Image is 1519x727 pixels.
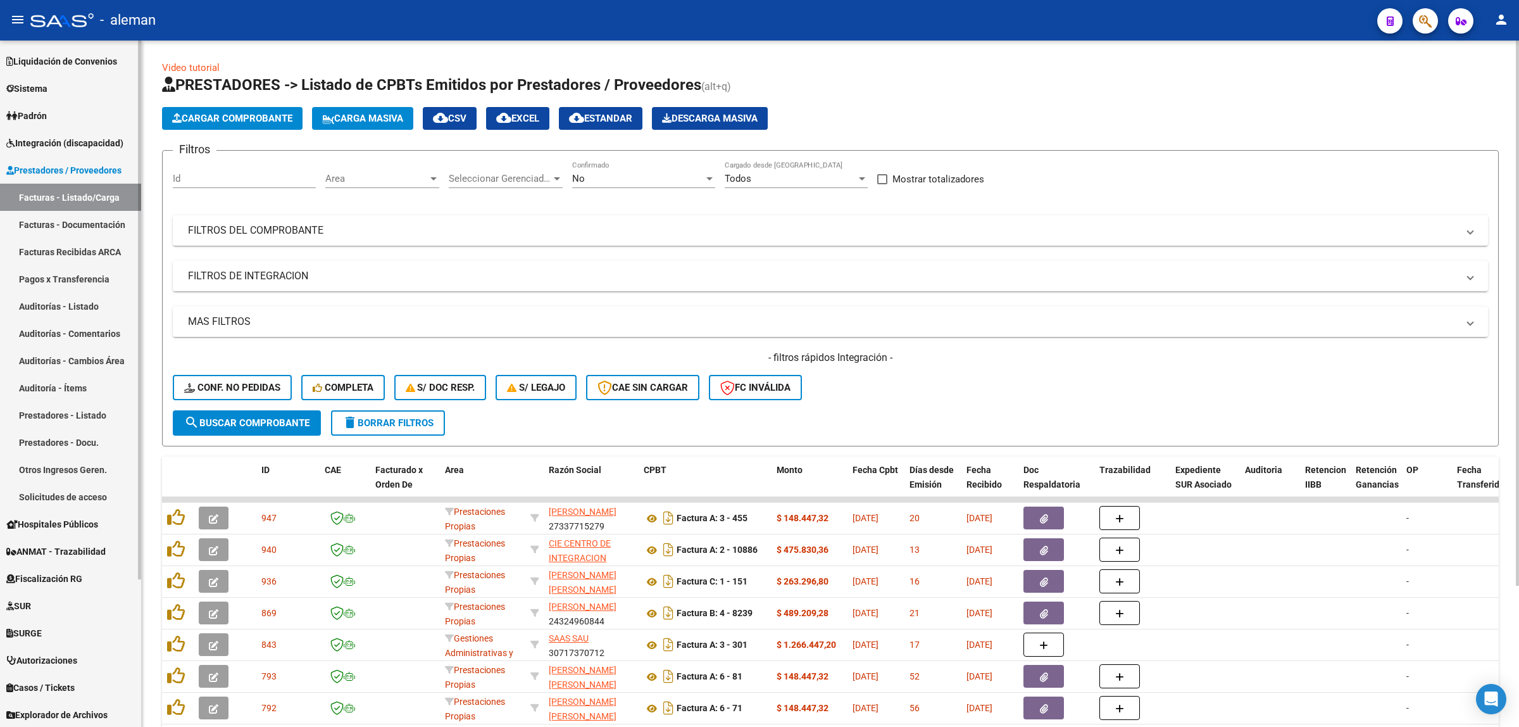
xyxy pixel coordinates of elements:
[853,703,878,713] span: [DATE]
[6,163,122,177] span: Prestadores / Proveedores
[966,640,992,650] span: [DATE]
[549,465,601,475] span: Razón Social
[569,113,632,124] span: Estandar
[660,666,677,686] i: Descargar documento
[261,545,277,555] span: 940
[677,577,747,587] strong: Factura C: 1 - 151
[777,671,828,681] strong: $ 148.447,32
[549,507,616,517] span: [PERSON_NAME]
[496,110,511,125] mat-icon: cloud_download
[1476,684,1506,714] div: Open Intercom Messenger
[261,513,277,523] span: 947
[6,708,108,722] span: Explorador de Archivos
[370,457,440,512] datatable-header-cell: Facturado x Orden De
[572,173,585,184] span: No
[6,82,47,96] span: Sistema
[173,307,1488,337] mat-expansion-panel-header: MAS FILTROS
[172,113,292,124] span: Cargar Comprobante
[433,113,466,124] span: CSV
[660,571,677,591] i: Descargar documento
[660,635,677,655] i: Descargar documento
[445,602,505,626] span: Prestaciones Propias
[644,465,666,475] span: CPBT
[549,663,634,690] div: 27245880656
[660,540,677,560] i: Descargar documento
[320,457,370,512] datatable-header-cell: CAE
[1018,457,1094,512] datatable-header-cell: Doc Respaldatoria
[173,141,216,158] h3: Filtros
[445,570,505,595] span: Prestaciones Propias
[173,261,1488,291] mat-expansion-panel-header: FILTROS DE INTEGRACION
[261,608,277,618] span: 869
[910,640,920,650] span: 17
[569,110,584,125] mat-icon: cloud_download
[549,602,616,612] span: [PERSON_NAME]
[6,136,123,150] span: Integración (discapacidad)
[910,576,920,586] span: 16
[910,545,920,555] span: 13
[445,465,464,475] span: Area
[342,415,358,430] mat-icon: delete
[261,640,277,650] span: 843
[910,671,920,681] span: 52
[261,465,270,475] span: ID
[549,538,613,578] span: CIE CENTRO DE INTEGRACION ESCOLAR S.R.L.
[6,599,31,613] span: SUR
[342,417,434,429] span: Borrar Filtros
[6,572,82,586] span: Fiscalización RG
[1300,457,1351,512] datatable-header-cell: Retencion IIBB
[433,110,448,125] mat-icon: cloud_download
[188,224,1458,237] mat-panel-title: FILTROS DEL COMPROBANTE
[6,545,106,559] span: ANMAT - Trazabilidad
[677,672,742,682] strong: Factura A: 6 - 81
[652,107,768,130] app-download-masive: Descarga masiva de comprobantes (adjuntos)
[904,457,961,512] datatable-header-cell: Días desde Emisión
[1170,457,1240,512] datatable-header-cell: Expediente SUR Asociado
[1356,465,1399,490] span: Retención Ganancias
[853,545,878,555] span: [DATE]
[449,173,551,184] span: Seleccionar Gerenciador
[677,545,758,555] strong: Factura A: 2 - 10886
[910,465,954,490] span: Días desde Emisión
[261,703,277,713] span: 792
[100,6,156,34] span: - aleman
[1457,465,1504,490] span: Fecha Transferido
[322,113,403,124] span: Carga Masiva
[549,536,634,563] div: 33711687659
[1240,457,1300,512] datatable-header-cell: Auditoria
[496,113,539,124] span: EXCEL
[677,514,747,524] strong: Factura A: 3 - 455
[549,600,634,626] div: 24324960844
[660,698,677,718] i: Descargar documento
[772,457,847,512] datatable-header-cell: Monto
[162,107,303,130] button: Cargar Comprobante
[6,626,42,640] span: SURGE
[184,415,199,430] mat-icon: search
[549,697,616,721] span: [PERSON_NAME] [PERSON_NAME]
[1023,465,1080,490] span: Doc Respaldatoria
[677,609,753,619] strong: Factura B: 4 - 8239
[6,681,75,695] span: Casos / Tickets
[325,465,341,475] span: CAE
[966,703,992,713] span: [DATE]
[1351,457,1401,512] datatable-header-cell: Retención Ganancias
[660,508,677,528] i: Descargar documento
[549,570,616,595] span: [PERSON_NAME] [PERSON_NAME]
[6,109,47,123] span: Padrón
[701,80,731,92] span: (alt+q)
[652,107,768,130] button: Descarga Masiva
[544,457,639,512] datatable-header-cell: Razón Social
[6,517,98,531] span: Hospitales Públicos
[549,695,634,721] div: 27245880656
[1094,457,1170,512] datatable-header-cell: Trazabilidad
[549,665,616,690] span: [PERSON_NAME] [PERSON_NAME]
[406,382,475,393] span: S/ Doc Resp.
[597,382,688,393] span: CAE SIN CARGAR
[966,576,992,586] span: [DATE]
[677,704,742,714] strong: Factura A: 6 - 71
[853,671,878,681] span: [DATE]
[6,54,117,68] span: Liquidación de Convenios
[777,513,828,523] strong: $ 148.447,32
[966,608,992,618] span: [DATE]
[375,465,423,490] span: Facturado x Orden De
